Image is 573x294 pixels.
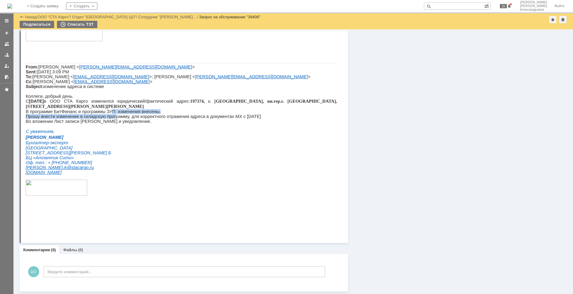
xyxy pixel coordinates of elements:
[559,16,567,23] div: Сделать домашней страницей
[17,64,20,69] span: el
[38,218,41,222] span: A
[549,16,556,23] div: Добавить в избранное
[36,14,37,19] div: |
[28,266,39,277] span: ШО
[63,248,77,252] a: Файлы
[52,218,63,222] span: cargo
[138,15,197,19] a: Сотрудник "[PERSON_NAME]…
[38,15,72,19] div: /
[7,4,12,9] a: Перейти на домашнюю страницу
[72,15,138,19] div: /
[66,2,97,10] div: Создать
[2,39,12,49] a: Заявки на командах
[484,3,490,9] span: Расширенный поиск
[72,15,136,19] a: Отдел "[GEOGRAPHIC_DATA] ЦО"
[78,248,83,252] div: (0)
[48,275,124,280] a: [EMAIL_ADDRESS][DOMAIN_NAME]
[520,1,547,4] span: [PERSON_NAME]
[2,50,12,60] a: Заявки в моей ответственности
[38,15,70,19] a: ООО "СТА Карго"
[520,8,547,12] span: Александровна
[7,4,12,9] img: logo
[47,266,160,270] a: [PERSON_NAME][EMAIL_ADDRESS][DOMAIN_NAME]
[500,4,507,8] span: 15
[23,248,50,252] a: Комментарии
[138,15,199,19] div: /
[64,218,68,222] span: ru
[2,72,12,82] a: Мои согласования
[520,4,547,8] span: [PERSON_NAME]
[199,15,260,19] div: Запрос на обслуживание "39406"
[15,64,17,69] span: .
[2,28,12,38] a: Создать заявку
[2,61,12,71] a: Мои заявки
[25,15,36,19] a: Назад
[51,248,56,252] div: (0)
[21,64,65,69] span: @[DOMAIN_NAME]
